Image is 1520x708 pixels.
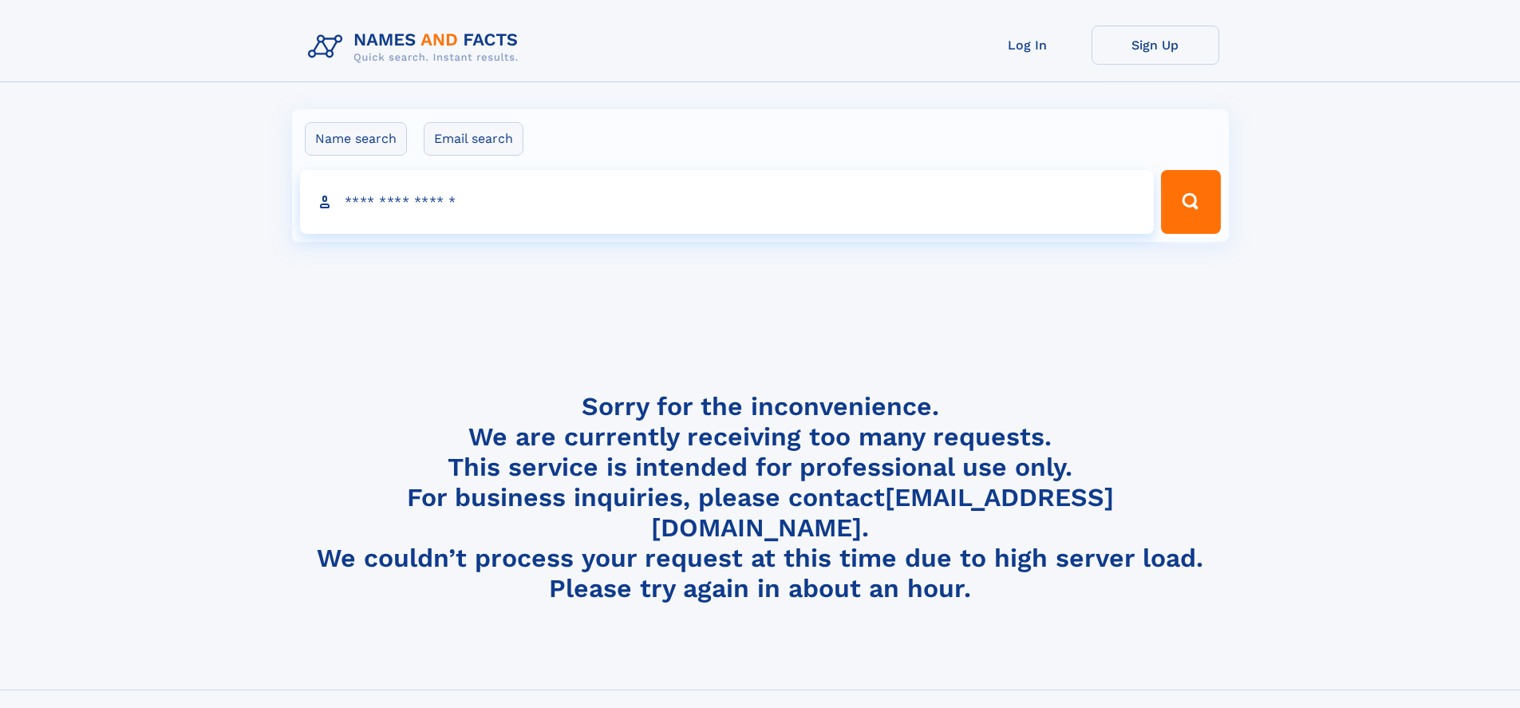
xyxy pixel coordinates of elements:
[1161,170,1220,234] button: Search Button
[1092,26,1219,65] a: Sign Up
[302,391,1219,604] h4: Sorry for the inconvenience. We are currently receiving too many requests. This service is intend...
[651,482,1114,543] a: [EMAIL_ADDRESS][DOMAIN_NAME]
[305,122,407,156] label: Name search
[302,26,531,69] img: Logo Names and Facts
[964,26,1092,65] a: Log In
[300,170,1155,234] input: search input
[424,122,523,156] label: Email search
